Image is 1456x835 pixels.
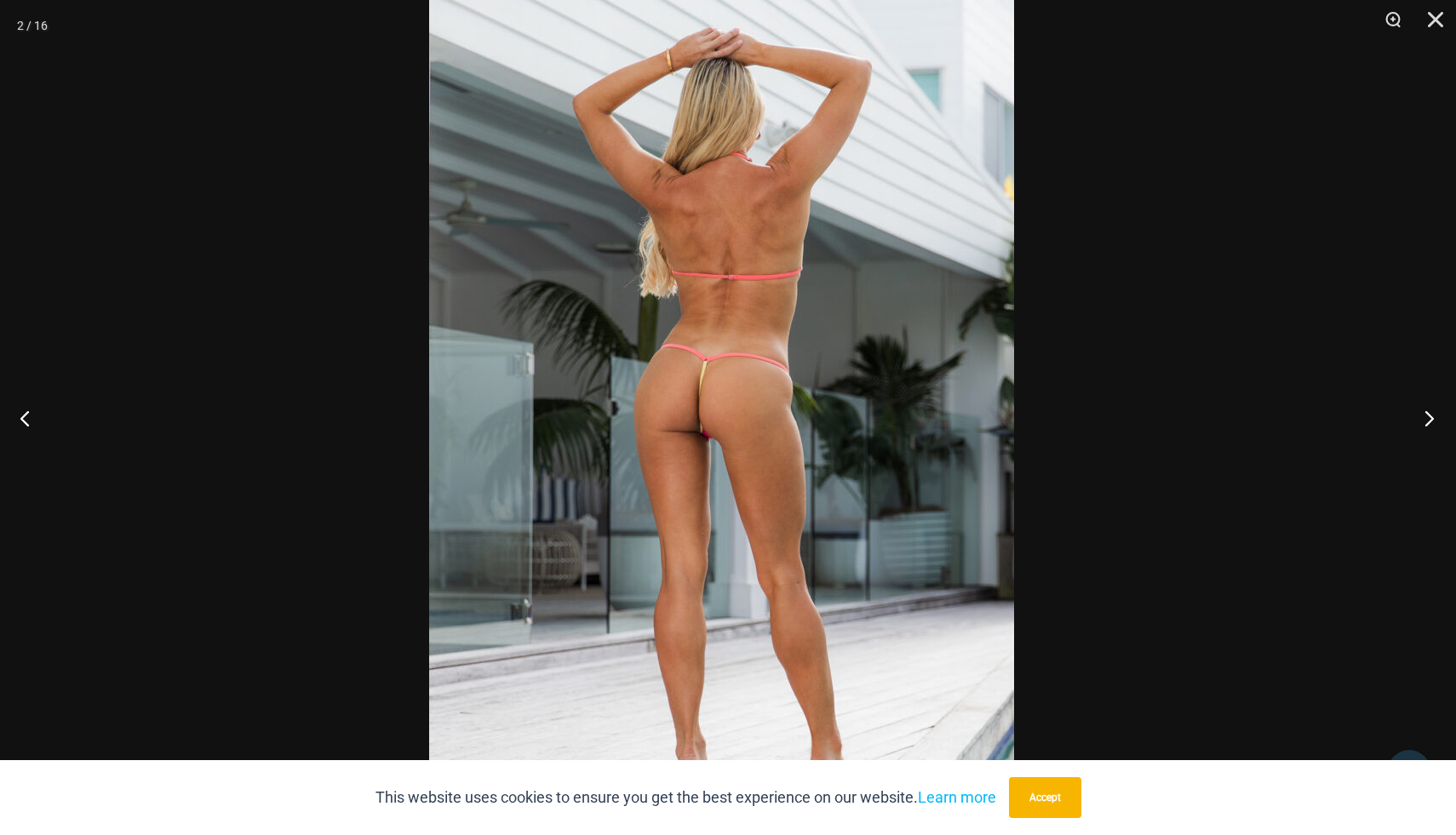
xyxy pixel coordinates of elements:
button: Accept [1009,777,1081,818]
div: 2 / 16 [17,13,48,38]
p: This website uses cookies to ensure you get the best experience on our website. [375,785,996,810]
a: Learn more [918,788,996,806]
button: Next [1392,375,1456,460]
